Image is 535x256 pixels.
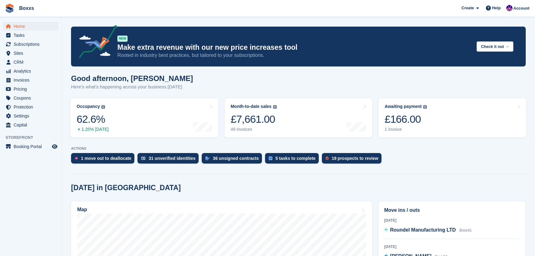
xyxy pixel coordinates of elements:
h1: Good afternoon, [PERSON_NAME] [71,74,193,83]
a: menu [3,49,58,58]
div: 1 invoice [385,127,427,132]
div: 36 unsigned contracts [213,156,259,161]
div: 62.6% [77,113,109,126]
h2: Move ins / outs [384,207,520,214]
a: Preview store [51,143,58,150]
p: Here's what's happening across your business [DATE] [71,83,193,91]
img: icon-info-grey-7440780725fd019a000dd9b08b2336e03edf1995a4989e88bcd33f0948082b44.svg [101,105,105,109]
h2: [DATE] in [GEOGRAPHIC_DATA] [71,184,181,192]
a: menu [3,142,58,151]
a: menu [3,76,58,84]
img: move_outs_to_deallocate_icon-f764333ba52eb49d3ac5e1228854f67142a1ed5810a6f6cc68b1a99e826820c5.svg [75,156,78,160]
a: Awaiting payment £166.00 1 invoice [378,98,526,138]
a: menu [3,94,58,102]
span: Storefront [6,134,61,141]
div: NEW [117,36,128,42]
div: £166.00 [385,113,427,126]
span: Protection [14,103,51,111]
span: Create [461,5,474,11]
span: Analytics [14,67,51,75]
a: 36 unsigned contracts [202,153,265,167]
button: Check it out → [477,41,513,52]
p: Rooted in industry best practices, but tailored to your subscriptions. [117,52,472,59]
span: Settings [14,112,51,120]
a: menu [3,112,58,120]
span: Invoices [14,76,51,84]
a: 5 tasks to complete [265,153,322,167]
img: contract_signature_icon-13c848040528278c33f63329250d36e43548de30e8caae1d1a13099fd9432cc5.svg [205,156,210,160]
span: CRM [14,58,51,66]
a: menu [3,85,58,93]
a: menu [3,40,58,49]
span: Coupons [14,94,51,102]
div: 19 prospects to review [332,156,378,161]
span: Home [14,22,51,31]
div: Awaiting payment [385,104,422,109]
a: menu [3,121,58,129]
a: menu [3,58,58,66]
p: Make extra revenue with our new price increases tool [117,43,472,52]
p: ACTIONS [71,147,526,151]
div: 5 tasks to complete [276,156,316,161]
div: Month-to-date sales [231,104,272,109]
a: 31 unverified identities [137,153,202,167]
a: menu [3,31,58,40]
img: task-75834270c22a3079a89374b754ae025e5fb1db73e45f91037f5363f120a921f8.svg [269,156,272,160]
div: Occupancy [77,104,100,109]
a: 19 prospects to review [322,153,385,167]
div: 1.25% [DATE] [77,127,109,132]
a: 1 move out to deallocate [71,153,137,167]
img: icon-info-grey-7440780725fd019a000dd9b08b2336e03edf1995a4989e88bcd33f0948082b44.svg [273,105,277,109]
span: Pricing [14,85,51,93]
img: price-adjustments-announcement-icon-8257ccfd72463d97f412b2fc003d46551f7dbcb40ab6d574587a9cd5c0d94... [74,25,117,60]
span: Subscriptions [14,40,51,49]
a: menu [3,22,58,31]
a: Month-to-date sales £7,661.00 49 invoices [225,98,373,138]
div: [DATE] [384,218,520,223]
span: Tasks [14,31,51,40]
span: Help [492,5,501,11]
span: Boxx41 [459,228,472,233]
img: prospect-51fa495bee0391a8d652442698ab0144808aea92771e9ea1ae160a38d050c398.svg [326,156,329,160]
a: menu [3,103,58,111]
span: Account [513,5,529,11]
div: 1 move out to deallocate [81,156,131,161]
a: Boxxs [17,3,36,13]
h2: Map [77,207,87,212]
img: Jamie Malcolm [506,5,512,11]
div: [DATE] [384,244,520,250]
a: Occupancy 62.6% 1.25% [DATE] [70,98,218,138]
span: Roundel Manufacturing LTD [390,227,456,233]
span: Booking Portal [14,142,51,151]
span: Capital [14,121,51,129]
img: verify_identity-adf6edd0f0f0b5bbfe63781bf79b02c33cf7c696d77639b501bdc392416b5a36.svg [141,156,145,160]
img: stora-icon-8386f47178a22dfd0bd8f6a31ec36ba5ce8667c1dd55bd0f319d3a0aa187defe.svg [5,4,14,13]
div: £7,661.00 [231,113,277,126]
span: Sites [14,49,51,58]
img: icon-info-grey-7440780725fd019a000dd9b08b2336e03edf1995a4989e88bcd33f0948082b44.svg [423,105,427,109]
div: 31 unverified identities [149,156,196,161]
a: Roundel Manufacturing LTD Boxx41 [384,226,472,234]
div: 49 invoices [231,127,277,132]
a: menu [3,67,58,75]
